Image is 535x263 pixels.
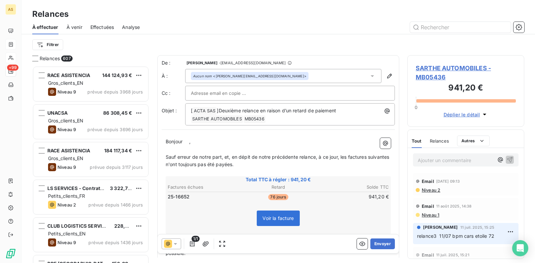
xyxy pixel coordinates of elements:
img: Logo LeanPay [5,248,16,259]
span: 25-16652 [168,193,190,200]
th: Retard [242,184,315,191]
span: +99 [7,65,18,71]
span: 1/1 [192,236,200,242]
span: 0 [415,105,417,110]
span: 86 308,45 € [103,110,132,116]
div: AS [5,4,16,15]
span: 228,36 € [114,223,136,229]
span: Email [422,203,434,209]
span: Bonjour [166,139,182,144]
span: RACE ASISTENCIA [47,72,90,78]
span: UNACSA [47,110,68,116]
span: Niveau 9 [57,240,76,245]
span: , [189,139,191,144]
span: Nous vous serions reconnaissants de procéder au règlement des ces factures le plus rapidement pos... [166,242,385,256]
span: Gros_clients_EN [48,80,83,86]
span: prévue depuis 1466 jours [88,202,143,208]
span: Objet : [162,108,177,113]
span: 607 [61,55,72,62]
span: Relances [40,55,60,62]
button: Envoyer [370,238,395,249]
span: À venir [67,24,82,31]
span: relance3 11/07 bpm cars etoile 72 [417,233,494,239]
span: Effectuées [90,24,114,31]
div: <[PERSON_NAME][EMAIL_ADDRESS][DOMAIN_NAME]> [193,74,306,78]
th: Factures échues [167,184,241,191]
label: Cc : [162,90,185,97]
button: Filtrer [32,39,63,50]
span: 76 jours [268,194,288,200]
span: Petits_clients_EN [48,231,86,236]
span: prévue depuis 3117 jours [90,164,143,170]
label: À : [162,73,185,79]
span: Email [422,252,434,258]
span: SARTHE AUTOMOBILES [191,115,243,123]
span: Niveau 1 [421,212,439,218]
span: CLUB LOGISTICS SERVICES LTD [47,223,121,229]
span: Niveau 9 [57,164,76,170]
input: Rechercher [410,22,511,33]
span: [DATE] 09:13 [436,179,460,183]
input: Adresse email en copie ... [191,88,263,98]
span: MB05436 [244,115,265,123]
span: Sauf erreur de notre part, et, en dépit de notre précédente relance, à ce jour, les factures suiv... [166,154,390,167]
span: Analyse [122,24,140,31]
span: 11 juil. 2025, 15:25 [460,225,494,229]
span: prévue depuis 3968 jours [87,89,143,95]
span: Email [422,179,434,184]
span: Gros_clients_EN [48,155,83,161]
span: Total TTC à régler : 941,20 € [167,176,390,183]
span: Niveau 2 [57,202,76,208]
span: De : [162,60,185,66]
div: Open Intercom Messenger [512,240,528,256]
div: grid [32,66,149,263]
span: Tout [412,138,422,144]
span: Relances [430,138,449,144]
span: Déplier le détail [444,111,480,118]
span: - [EMAIL_ADDRESS][DOMAIN_NAME] [219,61,286,65]
span: 11 août 2025, 14:38 [436,204,472,208]
span: Petits_clients_FR [48,193,85,199]
span: [ [191,108,193,113]
span: ACTA SAS [193,107,216,115]
em: Aucun nom [193,74,212,78]
button: Autres [457,136,490,146]
span: 184 117,34 € [104,148,132,153]
span: 3 322,73 € [110,185,135,191]
span: 11 juil. 2025, 15:21 [436,253,469,257]
button: Déplier le détail [442,111,490,118]
th: Solde TTC [316,184,389,191]
span: ]Deuxième relance en raison d’un retard de paiement [217,108,336,113]
span: prévue depuis 1436 jours [88,240,143,245]
span: [PERSON_NAME] [423,224,458,230]
span: Niveau 2 [421,187,440,193]
span: Voir la facture [262,215,294,221]
td: 941,20 € [316,193,389,200]
span: À effectuer [32,24,58,31]
span: prévue depuis 3696 jours [87,127,143,132]
span: SARTHE AUTOMOBILES - MB05436 [416,64,516,82]
span: Niveau 9 [57,127,76,132]
span: LS SERVICES - Contrat DIOT [47,185,113,191]
h3: Relances [32,8,69,20]
span: [PERSON_NAME] [187,61,217,65]
span: Niveau 9 [57,89,76,95]
span: 144 124,93 € [102,72,132,78]
h3: 941,20 € [416,82,516,95]
span: Gros_clients_EN [48,118,83,123]
span: RACE ASISTENCIA [47,148,90,153]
